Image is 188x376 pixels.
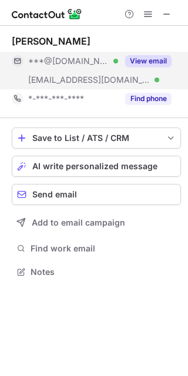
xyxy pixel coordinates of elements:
div: [PERSON_NAME] [12,35,90,47]
button: Reveal Button [125,55,172,67]
span: AI write personalized message [32,162,157,171]
span: Add to email campaign [32,218,125,227]
button: Reveal Button [125,93,172,105]
img: ContactOut v5.3.10 [12,7,82,21]
button: Add to email campaign [12,212,181,233]
div: Save to List / ATS / CRM [32,133,160,143]
button: Find work email [12,240,181,257]
button: Notes [12,264,181,280]
span: ***@[DOMAIN_NAME] [28,56,109,66]
span: Notes [31,267,176,277]
button: Send email [12,184,181,205]
span: Send email [32,190,77,199]
button: AI write personalized message [12,156,181,177]
button: save-profile-one-click [12,127,181,149]
span: Find work email [31,243,176,254]
span: [EMAIL_ADDRESS][DOMAIN_NAME] [28,75,150,85]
